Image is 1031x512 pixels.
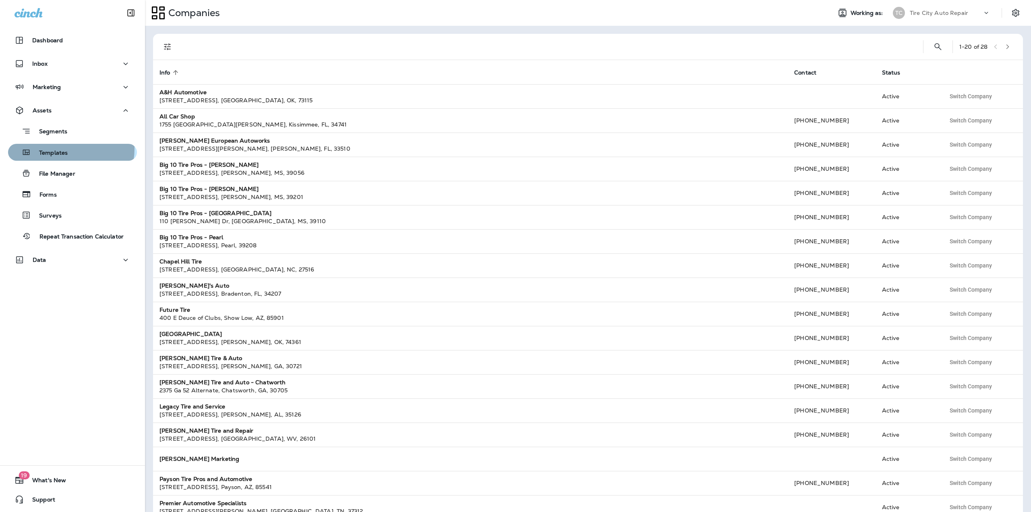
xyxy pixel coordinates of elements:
[945,308,996,320] button: Switch Company
[945,90,996,102] button: Switch Company
[159,330,222,338] strong: [GEOGRAPHIC_DATA]
[930,39,946,55] button: Search Companies
[788,229,876,253] td: [PHONE_NUMBER]
[876,374,939,398] td: Active
[876,108,939,133] td: Active
[159,314,781,322] div: 400 E Deuce of Clubs , Show Low , AZ , 85901
[8,207,137,224] button: Surveys
[8,472,137,488] button: 19What's New
[950,480,992,486] span: Switch Company
[950,214,992,220] span: Switch Company
[788,471,876,495] td: [PHONE_NUMBER]
[876,326,939,350] td: Active
[159,362,781,370] div: [STREET_ADDRESS] , [PERSON_NAME] , GA , 30721
[945,356,996,368] button: Switch Company
[950,383,992,389] span: Switch Company
[876,471,939,495] td: Active
[950,238,992,244] span: Switch Company
[8,32,137,48] button: Dashboard
[950,504,992,510] span: Switch Company
[876,302,939,326] td: Active
[159,475,252,483] strong: Payson Tire Pros and Automotive
[159,435,781,443] div: [STREET_ADDRESS] , [GEOGRAPHIC_DATA] , WV , 26101
[159,455,239,462] strong: [PERSON_NAME] Marketing
[950,263,992,268] span: Switch Company
[159,209,271,217] strong: Big 10 Tire Pros - [GEOGRAPHIC_DATA]
[788,326,876,350] td: [PHONE_NUMBER]
[159,169,781,177] div: [STREET_ADDRESS] , [PERSON_NAME] , MS , 39056
[950,287,992,292] span: Switch Company
[876,350,939,374] td: Active
[159,403,225,410] strong: Legacy Tire and Service
[876,229,939,253] td: Active
[950,432,992,437] span: Switch Company
[945,284,996,296] button: Switch Company
[945,235,996,247] button: Switch Company
[159,234,223,241] strong: Big 10 Tire Pros - Pearl
[794,69,816,76] span: Contact
[876,253,939,278] td: Active
[159,500,246,507] strong: Premier Automotive Specialists
[945,139,996,151] button: Switch Company
[950,93,992,99] span: Switch Company
[959,44,988,50] div: 1 - 20 of 28
[159,89,207,96] strong: A&H Automotive
[950,118,992,123] span: Switch Company
[788,278,876,302] td: [PHONE_NUMBER]
[788,423,876,447] td: [PHONE_NUMBER]
[159,137,270,144] strong: [PERSON_NAME] European Autoworks
[31,170,75,178] p: File Manager
[876,205,939,229] td: Active
[159,379,286,386] strong: [PERSON_NAME] Tire and Auto - Chatworth
[120,5,142,21] button: Collapse Sidebar
[851,10,885,17] span: Working as:
[159,427,253,434] strong: [PERSON_NAME] Tire and Repair
[159,338,781,346] div: [STREET_ADDRESS] , [PERSON_NAME] , OK , 74361
[788,374,876,398] td: [PHONE_NUMBER]
[945,211,996,223] button: Switch Company
[159,69,170,76] span: Info
[165,7,220,19] p: Companies
[794,69,827,76] span: Contact
[31,149,68,157] p: Templates
[950,408,992,413] span: Switch Company
[159,241,781,249] div: [STREET_ADDRESS] , Pearl , 39208
[159,69,181,76] span: Info
[8,252,137,268] button: Data
[876,447,939,471] td: Active
[950,142,992,147] span: Switch Company
[788,133,876,157] td: [PHONE_NUMBER]
[159,113,195,120] strong: All Car Shop
[950,311,992,317] span: Switch Company
[788,157,876,181] td: [PHONE_NUMBER]
[159,217,781,225] div: 110 [PERSON_NAME] Dr , [GEOGRAPHIC_DATA] , MS , 39110
[876,157,939,181] td: Active
[8,79,137,95] button: Marketing
[945,259,996,272] button: Switch Company
[31,233,124,241] p: Repeat Transaction Calculator
[159,193,781,201] div: [STREET_ADDRESS] , [PERSON_NAME] , MS , 39201
[788,302,876,326] td: [PHONE_NUMBER]
[945,429,996,441] button: Switch Company
[788,181,876,205] td: [PHONE_NUMBER]
[32,37,63,44] p: Dashboard
[32,60,48,67] p: Inbox
[8,165,137,182] button: File Manager
[882,69,901,76] span: Status
[33,107,52,114] p: Assets
[159,265,781,274] div: [STREET_ADDRESS] , [GEOGRAPHIC_DATA] , NC , 27516
[31,212,62,220] p: Surveys
[788,350,876,374] td: [PHONE_NUMBER]
[876,84,939,108] td: Active
[159,120,781,129] div: 1755 [GEOGRAPHIC_DATA][PERSON_NAME] , Kissimmee , FL , 34741
[159,410,781,419] div: [STREET_ADDRESS] , [PERSON_NAME] , AL , 35126
[159,145,781,153] div: [STREET_ADDRESS][PERSON_NAME] , [PERSON_NAME] , FL , 33510
[876,278,939,302] td: Active
[159,282,229,289] strong: [PERSON_NAME]'s Auto
[788,108,876,133] td: [PHONE_NUMBER]
[24,496,55,506] span: Support
[8,144,137,161] button: Templates
[159,354,242,362] strong: [PERSON_NAME] Tire & Auto
[950,456,992,462] span: Switch Company
[788,253,876,278] td: [PHONE_NUMBER]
